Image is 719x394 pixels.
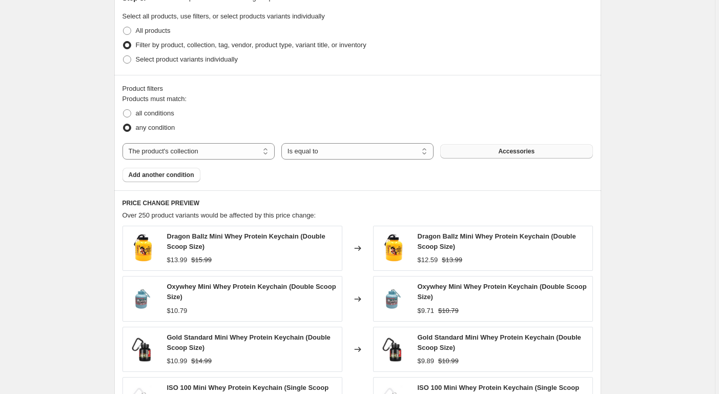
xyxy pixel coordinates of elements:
img: Untitleddesign_9_1fc3cc83-7cee-4254-bfab-eba7fc9403c6_80x.png [379,233,409,264]
span: $14.99 [191,357,212,365]
span: Oxywhey Mini Whey Protein Keychain (Double Scoop Size) [418,283,587,301]
button: Add another condition [122,168,200,182]
span: $15.99 [191,256,212,264]
span: Products must match: [122,95,187,103]
span: $13.99 [442,256,462,264]
span: Dragon Ballz Mini Whey Protein Keychain (Double Scoop Size) [418,232,576,250]
img: Untitleddesign_8_80x.png [128,334,159,365]
span: Gold Standard Mini Whey Protein Keychain (Double Scoop Size) [418,333,581,351]
span: Oxywhey Mini Whey Protein Keychain (Double Scoop Size) [167,283,336,301]
span: $10.99 [438,357,459,365]
span: $10.99 [167,357,188,365]
span: Add another condition [129,171,194,179]
span: Filter by product, collection, tag, vendor, product type, variant title, or inventory [136,41,366,49]
span: Over 250 product variants would be affected by this price change: [122,211,316,219]
span: Gold Standard Mini Whey Protein Keychain (Double Scoop Size) [167,333,331,351]
img: Untitleddesign_6_80x.png [379,284,409,314]
img: Untitleddesign_8_80x.png [379,334,409,365]
span: $10.79 [167,307,188,314]
span: $9.89 [418,357,435,365]
button: Accessories [440,144,592,159]
span: All products [136,27,171,34]
span: any condition [136,124,175,131]
h6: PRICE CHANGE PREVIEW [122,199,593,207]
span: $10.79 [438,307,459,314]
span: Select all products, use filters, or select products variants individually [122,12,325,20]
div: Product filters [122,84,593,94]
span: Dragon Ballz Mini Whey Protein Keychain (Double Scoop Size) [167,232,325,250]
span: $13.99 [167,256,188,264]
span: $12.59 [418,256,438,264]
img: Untitleddesign_6_80x.png [128,284,159,314]
span: all conditions [136,109,174,117]
img: Untitleddesign_9_1fc3cc83-7cee-4254-bfab-eba7fc9403c6_80x.png [128,233,159,264]
span: Accessories [498,147,535,155]
span: $9.71 [418,307,435,314]
span: Select product variants individually [136,55,238,63]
